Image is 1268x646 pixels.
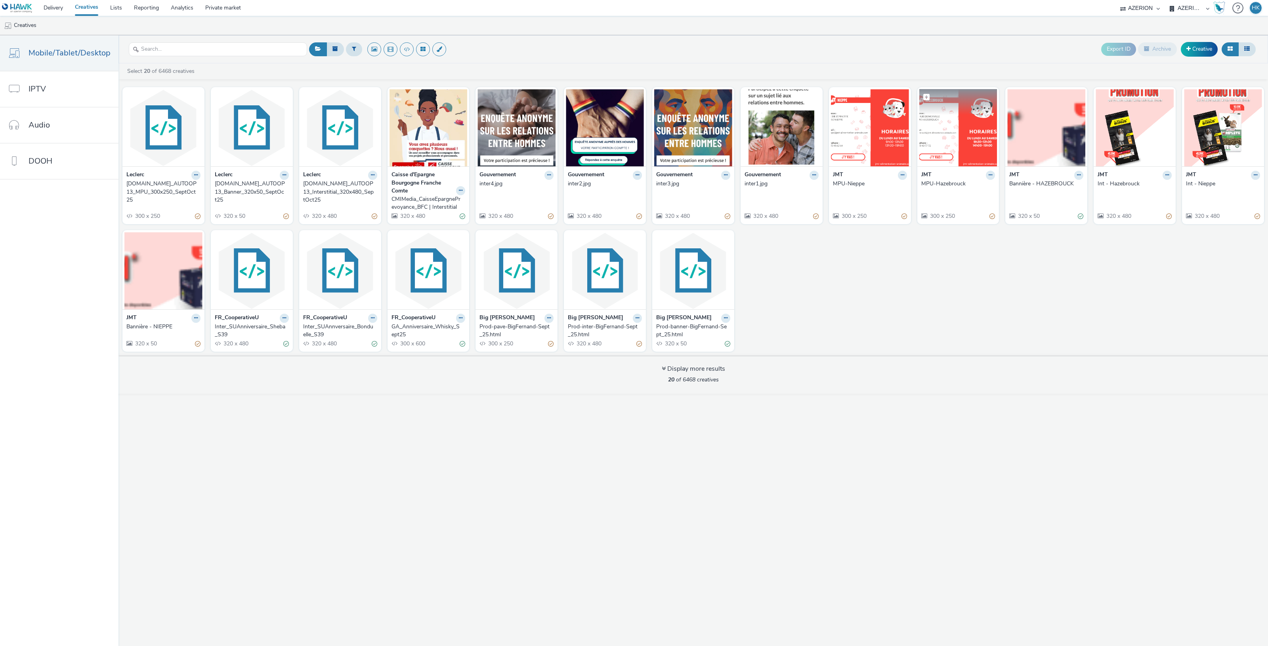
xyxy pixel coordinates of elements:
[126,171,144,180] strong: Leclerc
[725,212,730,220] div: Partially valid
[29,155,52,167] span: DOOH
[668,376,674,383] strong: 20
[1009,180,1083,188] a: Bannière - HAZEBROUCK
[479,323,550,339] div: Prod-pave-BigFernand-Sept_25.html
[372,340,377,348] div: Valid
[664,212,690,220] span: 320 x 480
[1017,212,1040,220] span: 320 x 50
[223,340,248,347] span: 320 x 480
[1213,2,1225,14] img: Hawk Academy
[144,67,150,75] strong: 20
[215,323,289,339] a: Inter_SUAnniversaire_Sheba_S39
[1252,2,1260,14] div: HK
[1184,89,1262,166] img: Int - Nieppe visual
[477,232,556,309] img: Prod-pave-BigFernand-Sept_25.html visual
[668,376,719,383] span: of 6468 creatives
[664,340,687,347] span: 320 x 50
[460,212,465,220] div: Valid
[215,180,289,204] a: [DOMAIN_NAME]_AUTOOP13_Banner_320x50_SeptOct25
[656,323,730,339] a: Prod-banner-BigFernand-Sept_25.html
[568,314,623,323] strong: Big [PERSON_NAME]
[725,340,730,348] div: Valid
[301,232,379,309] img: Inter_SUAnnversaire_Bonduelle_S39 visual
[1186,180,1257,188] div: Int - Nieppe
[1096,89,1174,166] img: Int - Hazebrouck visual
[1222,42,1239,56] button: Grid
[303,180,374,204] div: [DOMAIN_NAME]_AUTOOP13_Interstitial_320x480_SeptOct25
[1078,212,1083,220] div: Valid
[391,323,466,339] a: GA_Anniversaire_Whisky_Sept25
[929,212,955,220] span: 300 x 250
[215,314,259,323] strong: FR_CooperativeU
[215,323,286,339] div: Inter_SUAnniversaire_Sheba_S39
[126,314,137,323] strong: JMT
[1186,180,1260,188] a: Int - Nieppe
[833,180,904,188] div: MPU-Nieppe
[391,323,462,339] div: GA_Anniversaire_Whisky_Sept25
[1009,171,1020,180] strong: JMT
[1138,42,1177,56] button: Archive
[813,212,819,220] div: Partially valid
[1098,180,1172,188] a: Int - Hazebrouck
[372,212,377,220] div: Partially valid
[134,340,157,347] span: 320 x 50
[391,314,435,323] strong: FR_CooperativeU
[1186,171,1196,180] strong: JMT
[2,3,32,13] img: undefined Logo
[479,180,554,188] a: inter4.jpg
[283,212,289,220] div: Partially valid
[215,171,233,180] strong: Leclerc
[223,212,245,220] span: 320 x 50
[303,180,377,204] a: [DOMAIN_NAME]_AUTOOP13_Interstitial_320x480_SeptOct25
[576,340,602,347] span: 320 x 480
[1101,43,1136,55] button: Export ID
[303,171,321,180] strong: Leclerc
[29,83,46,95] span: IPTV
[1098,180,1169,188] div: Int - Hazebrouck
[390,232,468,309] img: GA_Anniversaire_Whisky_Sept25 visual
[479,323,554,339] a: Prod-pave-BigFernand-Sept_25.html
[487,212,513,220] span: 320 x 480
[390,89,468,166] img: CMIMedia_CaisseEpargnePrevoyance_BFC | Interstitial visual
[126,180,197,204] div: [DOMAIN_NAME]_AUTOOP13_MPU_300x250_SeptOct25
[391,171,454,195] strong: Caisse d'Epargne Bourgogne Franche Comte
[283,340,289,348] div: Valid
[124,89,202,166] img: E.Leclerc_AUTOOP13_MPU_300x250_SeptOct25 visual
[576,212,602,220] span: 320 x 480
[1009,180,1080,188] div: Bannière - HAZEBROUCK
[1106,212,1131,220] span: 320 x 480
[745,180,815,188] div: inter1.jpg
[479,171,516,180] strong: Gouvernement
[4,22,12,30] img: mobile
[566,232,644,309] img: Prod-inter-BigFernand-Sept_25.html visual
[833,180,907,188] a: MPU-Nieppe
[311,212,337,220] span: 320 x 480
[303,314,347,323] strong: FR_CooperativeU
[568,171,604,180] strong: Gouvernement
[921,180,995,188] a: MPU-Hazebrouck
[831,89,909,166] img: MPU-Nieppe visual
[391,195,466,212] a: CMIMedia_CaisseEpargnePrevoyance_BFC | Interstitial
[636,340,642,348] div: Partially valid
[213,89,291,166] img: E.Leclerc_AUTOOP13_Banner_320x50_SeptOct25 visual
[303,323,374,339] div: Inter_SUAnnversaire_Bonduelle_S39
[833,171,843,180] strong: JMT
[1166,212,1172,220] div: Partially valid
[745,180,819,188] a: inter1.jpg
[654,232,732,309] img: Prod-banner-BigFernand-Sept_25.html visual
[656,180,727,188] div: inter3.jpg
[29,119,50,131] span: Audio
[195,212,201,220] div: Partially valid
[656,180,730,188] a: inter3.jpg
[126,67,198,75] a: Select of 6468 creatives
[195,340,201,348] div: Partially valid
[743,89,821,166] img: inter1.jpg visual
[126,323,201,331] a: Bannière - NIEPPE
[662,364,725,373] div: Display more results
[654,89,732,166] img: inter3.jpg visual
[477,89,556,166] img: inter4.jpg visual
[129,42,307,56] input: Search...
[213,232,291,309] img: Inter_SUAnniversaire_Sheba_S39 visual
[126,323,197,331] div: Bannière - NIEPPE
